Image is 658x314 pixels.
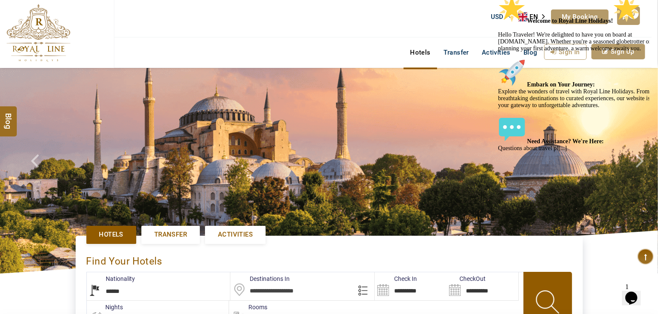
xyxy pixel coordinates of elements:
strong: Need Assistance? We're Here: [33,146,109,153]
a: Transfer [141,226,200,243]
label: Check In [375,274,417,283]
span: USD [491,13,504,21]
span: Transfer [154,230,187,239]
label: Rooms [229,303,267,311]
label: CheckOut [447,274,486,283]
span: Activities [218,230,253,239]
img: :speech_balloon: [3,124,31,151]
a: Transfer [437,44,475,61]
div: Find Your Hotels [86,246,572,272]
a: Hotels [86,226,136,243]
span: Hello Traveler! We're delighted to have you on board at [DOMAIN_NAME]. Whether you're a seasoned ... [3,26,156,160]
img: The Royal Line Holidays [6,4,70,62]
label: Destinations In [230,274,290,283]
a: Activities [475,44,517,61]
img: :star2: [3,3,31,31]
span: Blog [3,113,14,120]
a: Activities [205,226,266,243]
input: Search [375,272,447,300]
strong: Welcome to Royal Line Holidays! [33,26,146,32]
img: :rocket: [3,67,31,95]
span: Hotels [99,230,123,239]
label: Nationality [87,274,135,283]
iframe: chat widget [622,280,649,305]
strong: Embark on Your Journey: [33,89,101,96]
a: Hotels [404,44,437,61]
a: Check next prev [20,68,53,274]
input: Search [447,272,518,300]
img: :star2: [118,3,146,31]
div: 🌟 Welcome to Royal Line Holidays!🌟Hello Traveler! We're delighted to have you on board at [DOMAIN... [3,3,158,160]
label: nights [86,303,123,311]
